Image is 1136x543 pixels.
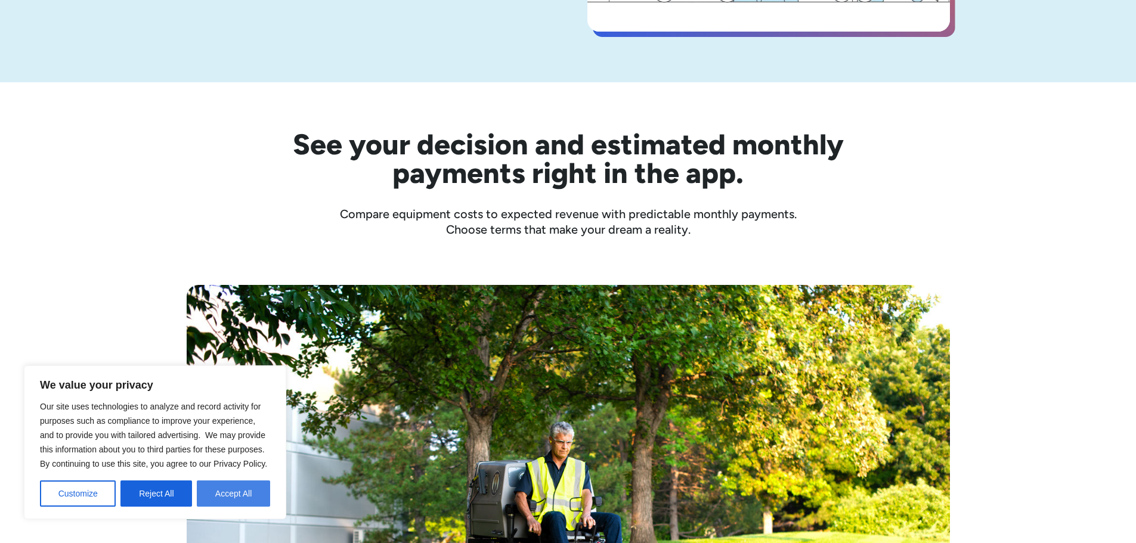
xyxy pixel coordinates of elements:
[40,402,267,468] span: Our site uses technologies to analyze and record activity for purposes such as compliance to impr...
[197,480,270,507] button: Accept All
[40,378,270,392] p: We value your privacy
[120,480,192,507] button: Reject All
[187,206,950,237] div: Compare equipment costs to expected revenue with predictable monthly payments. Choose terms that ...
[24,365,286,519] div: We value your privacy
[40,480,116,507] button: Customize
[234,130,902,187] h2: See your decision and estimated monthly payments right in the app.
